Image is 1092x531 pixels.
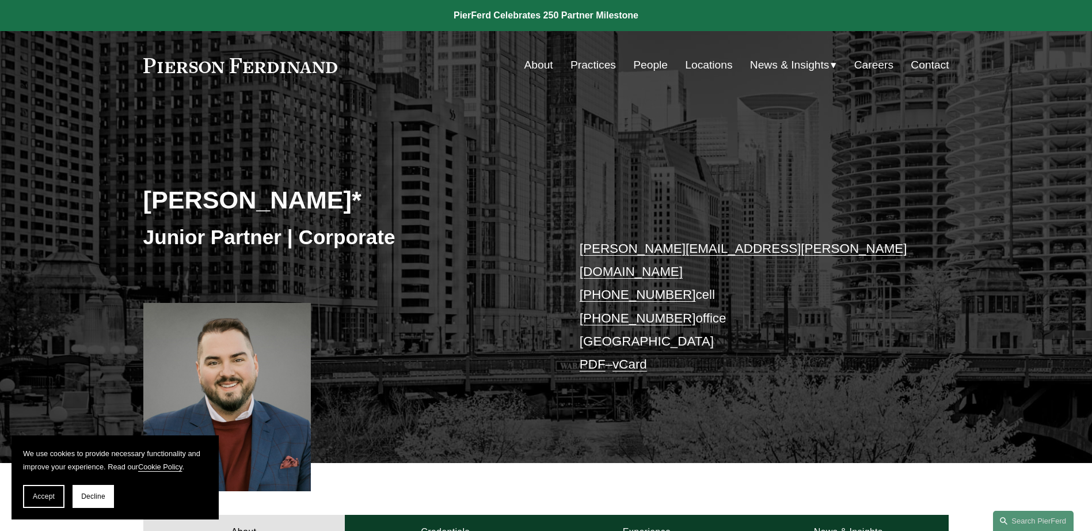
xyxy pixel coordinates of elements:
[81,492,105,500] span: Decline
[143,225,546,250] h3: Junior Partner | Corporate
[633,54,668,76] a: People
[73,485,114,508] button: Decline
[911,54,949,76] a: Contact
[570,54,616,76] a: Practices
[580,311,696,325] a: [PHONE_NUMBER]
[685,54,732,76] a: Locations
[33,492,55,500] span: Accept
[750,55,830,75] span: News & Insights
[580,241,907,279] a: [PERSON_NAME][EMAIL_ADDRESS][PERSON_NAME][DOMAIN_NAME]
[612,357,647,371] a: vCard
[750,54,837,76] a: folder dropdown
[12,435,219,519] section: Cookie banner
[580,357,606,371] a: PDF
[580,287,696,302] a: [PHONE_NUMBER]
[993,511,1074,531] a: Search this site
[23,485,64,508] button: Accept
[138,462,182,471] a: Cookie Policy
[23,447,207,473] p: We use cookies to provide necessary functionality and improve your experience. Read our .
[524,54,553,76] a: About
[143,185,546,215] h2: [PERSON_NAME]*
[580,237,915,377] p: cell office [GEOGRAPHIC_DATA] –
[854,54,893,76] a: Careers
